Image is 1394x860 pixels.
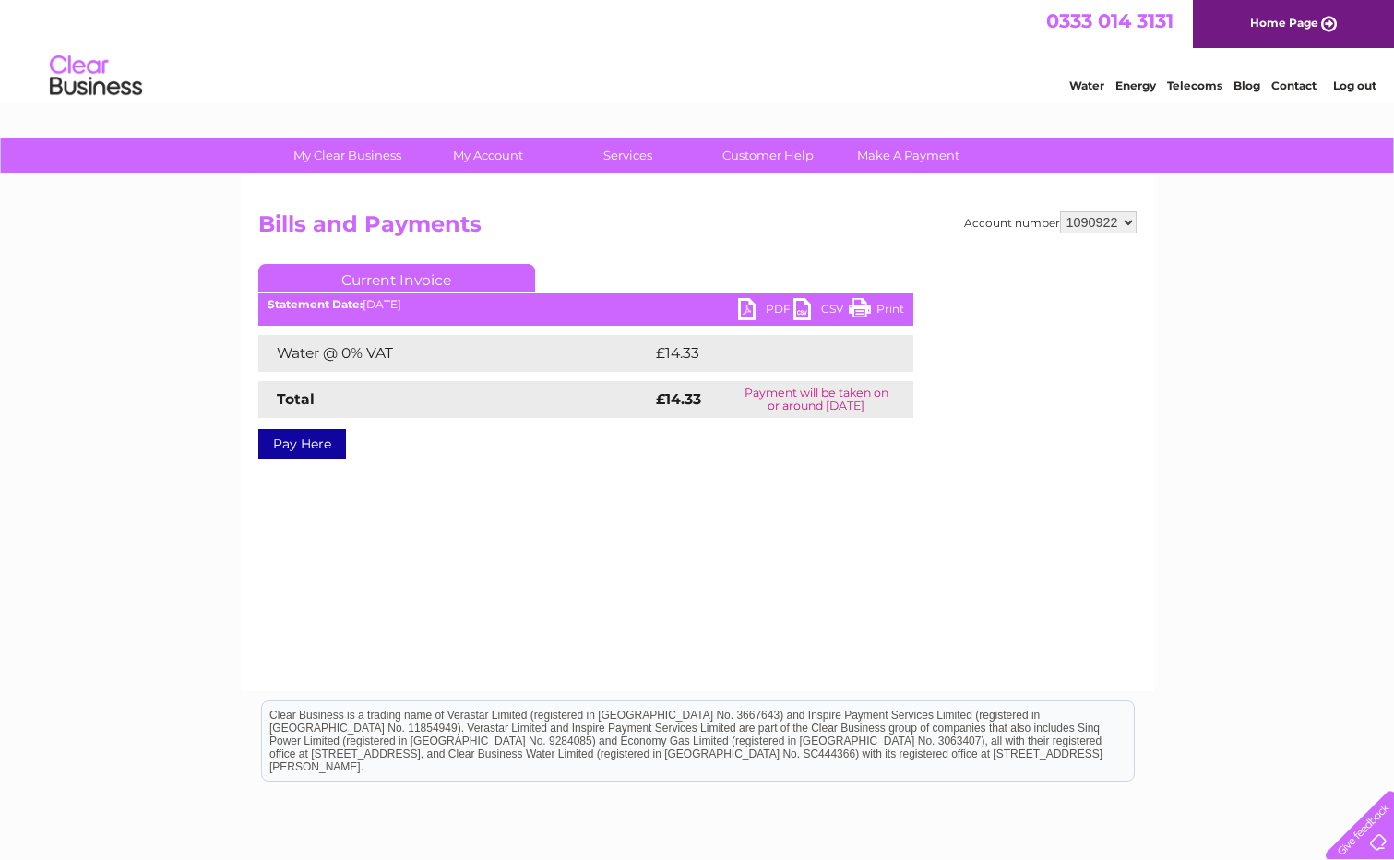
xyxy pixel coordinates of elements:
a: Water [1069,78,1104,92]
a: Blog [1233,78,1260,92]
a: Pay Here [258,429,346,459]
a: Print [849,298,904,325]
a: My Account [411,138,564,173]
strong: £14.33 [656,390,701,408]
h2: Bills and Payments [258,211,1137,246]
td: Water @ 0% VAT [258,335,651,372]
td: Payment will be taken on or around [DATE] [720,381,913,418]
a: Services [552,138,704,173]
strong: Total [277,390,315,408]
a: Log out [1333,78,1376,92]
div: Account number [964,211,1137,233]
b: Statement Date: [268,297,363,311]
div: [DATE] [258,298,913,311]
img: logo.png [49,48,143,104]
a: 0333 014 3131 [1046,9,1174,32]
a: Customer Help [692,138,844,173]
a: Telecoms [1167,78,1222,92]
a: CSV [793,298,849,325]
a: Contact [1271,78,1317,92]
a: Make A Payment [832,138,984,173]
div: Clear Business is a trading name of Verastar Limited (registered in [GEOGRAPHIC_DATA] No. 3667643... [262,10,1134,90]
a: PDF [738,298,793,325]
td: £14.33 [651,335,875,372]
a: Energy [1115,78,1156,92]
a: My Clear Business [271,138,423,173]
a: Current Invoice [258,264,535,292]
